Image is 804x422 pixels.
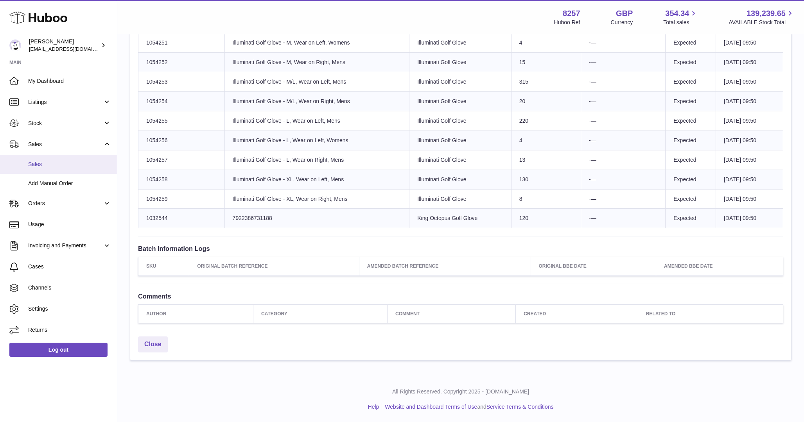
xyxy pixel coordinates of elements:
[224,189,409,209] td: Illuminati Golf Glove - XL, Wear on Right, Mens
[563,8,580,19] strong: 8257
[28,284,111,291] span: Channels
[511,53,581,72] td: 15
[409,209,511,228] td: King Octopus Golf Glove
[665,8,689,19] span: 354.34
[409,72,511,92] td: Illuminati Golf Glove
[409,33,511,53] td: Illuminati Golf Glove
[189,257,359,275] th: Original Batch Reference
[385,404,477,410] a: Website and Dashboard Terms of Use
[716,33,783,53] td: [DATE] 09:50
[511,209,581,228] td: 120
[663,19,698,26] span: Total sales
[666,53,716,72] td: Expected
[511,131,581,150] td: 4
[9,39,21,51] img: don@skinsgolf.com
[224,33,409,53] td: Illuminati Golf Glove - M, Wear on Left, Womens
[716,92,783,111] td: [DATE] 09:50
[138,209,225,228] td: 1032544
[138,72,225,92] td: 1054253
[138,92,225,111] td: 1054254
[29,46,115,52] span: [EMAIL_ADDRESS][DOMAIN_NAME]
[511,72,581,92] td: 315
[409,189,511,209] td: Illuminati Golf Glove
[666,189,716,209] td: Expected
[716,72,783,92] td: [DATE] 09:50
[511,170,581,189] td: 130
[28,221,111,228] span: Usage
[138,150,225,170] td: 1054257
[28,242,103,249] span: Invoicing and Payments
[409,131,511,150] td: Illuminati Golf Glove
[716,209,783,228] td: [DATE] 09:50
[581,33,665,53] td: -—
[224,72,409,92] td: Illuminati Golf Glove - M/L, Wear on Left, Mens
[581,150,665,170] td: -—
[28,77,111,85] span: My Dashboard
[382,403,553,411] li: and
[124,388,798,395] p: All Rights Reserved. Copyright 2025 - [DOMAIN_NAME]
[616,8,633,19] strong: GBP
[409,150,511,170] td: Illuminati Golf Glove
[409,53,511,72] td: Illuminati Golf Glove
[253,304,388,323] th: Category
[138,189,225,209] td: 1054259
[224,131,409,150] td: Illuminati Golf Glove - L, Wear on Left, Womens
[409,92,511,111] td: Illuminati Golf Glove
[359,257,531,275] th: Amended Batch Reference
[666,72,716,92] td: Expected
[716,189,783,209] td: [DATE] 09:50
[716,111,783,131] td: [DATE] 09:50
[554,19,580,26] div: Huboo Ref
[138,304,253,323] th: Author
[224,92,409,111] td: Illuminati Golf Glove - M/L, Wear on Right, Mens
[138,244,783,253] h3: Batch Information Logs
[409,111,511,131] td: Illuminati Golf Glove
[656,257,783,275] th: Amended BBE Date
[28,98,103,106] span: Listings
[138,336,168,352] a: Close
[486,404,554,410] a: Service Terms & Conditions
[666,33,716,53] td: Expected
[138,257,189,275] th: SKU
[28,180,111,187] span: Add Manual Order
[663,8,698,26] a: 354.34 Total sales
[716,131,783,150] td: [DATE] 09:50
[516,304,638,323] th: Created
[581,53,665,72] td: -—
[28,141,103,148] span: Sales
[224,150,409,170] td: Illuminati Golf Glove - L, Wear on Right, Mens
[511,189,581,209] td: 8
[581,111,665,131] td: -—
[666,92,716,111] td: Expected
[666,150,716,170] td: Expected
[388,304,516,323] th: Comment
[729,19,795,26] span: AVAILABLE Stock Total
[716,170,783,189] td: [DATE] 09:50
[581,209,665,228] td: -—
[716,53,783,72] td: [DATE] 09:50
[666,111,716,131] td: Expected
[138,170,225,189] td: 1054258
[729,8,795,26] a: 139,239.65 AVAILABLE Stock Total
[511,33,581,53] td: 4
[28,263,111,270] span: Cases
[511,92,581,111] td: 20
[747,8,786,19] span: 139,239.65
[9,343,108,357] a: Log out
[581,131,665,150] td: -—
[611,19,633,26] div: Currency
[581,170,665,189] td: -—
[666,131,716,150] td: Expected
[581,92,665,111] td: -—
[511,111,581,131] td: 220
[28,326,111,334] span: Returns
[666,209,716,228] td: Expected
[666,170,716,189] td: Expected
[511,150,581,170] td: 13
[368,404,379,410] a: Help
[28,120,103,127] span: Stock
[28,200,103,207] span: Orders
[638,304,783,323] th: Related to
[138,53,225,72] td: 1054252
[138,111,225,131] td: 1054255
